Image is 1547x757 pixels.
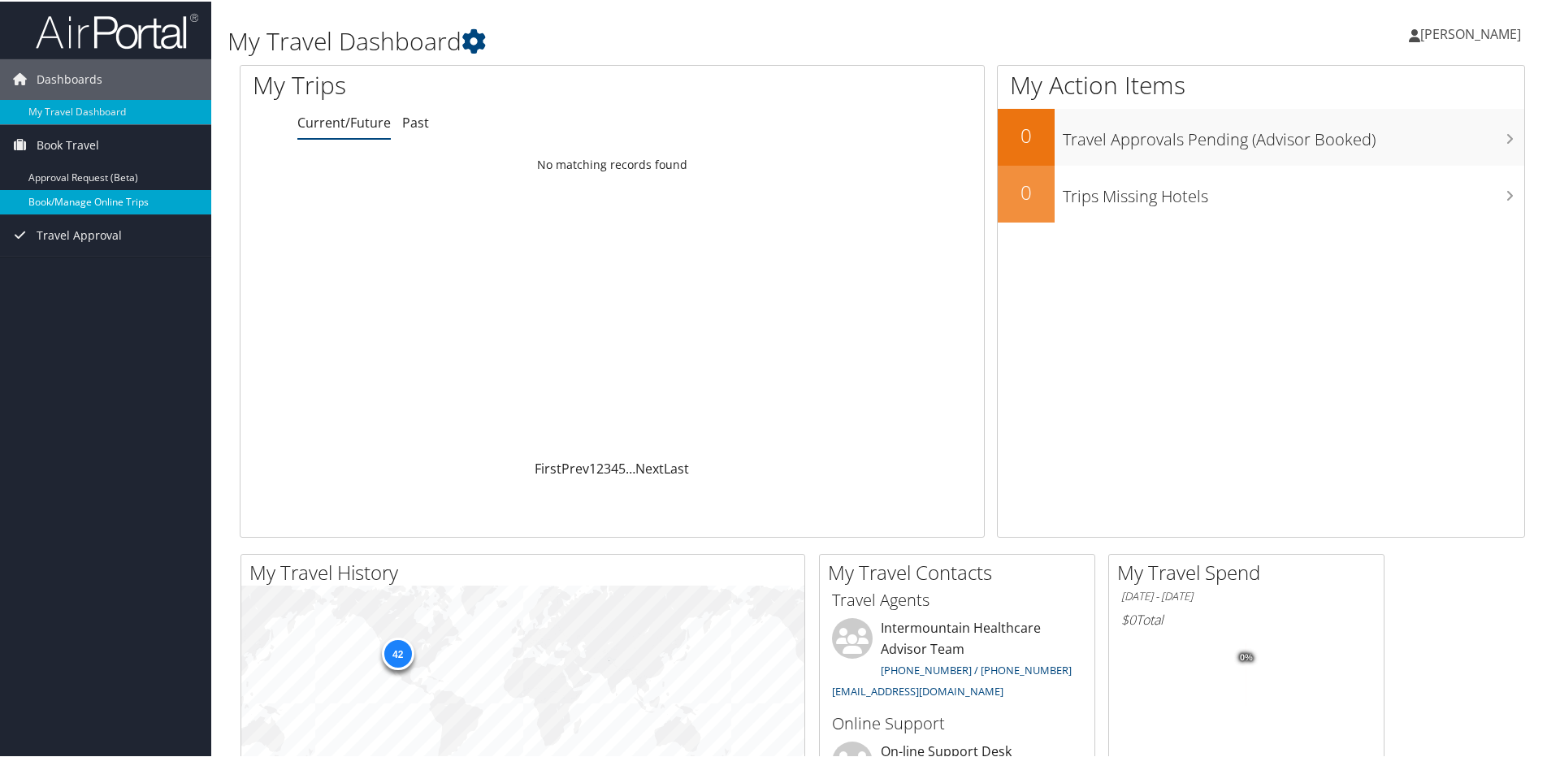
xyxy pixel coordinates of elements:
h1: My Action Items [998,67,1524,101]
h3: Travel Approvals Pending (Advisor Booked) [1063,119,1524,149]
span: … [626,458,635,476]
h3: Online Support [832,711,1082,733]
h1: My Travel Dashboard [227,23,1101,57]
h2: My Travel Spend [1117,557,1384,585]
h2: 0 [998,177,1055,205]
span: Dashboards [37,58,102,98]
h6: Total [1121,609,1371,627]
a: 0Trips Missing Hotels [998,164,1524,221]
a: 2 [596,458,604,476]
a: First [535,458,561,476]
img: airportal-logo.png [36,11,198,49]
li: Intermountain Healthcare Advisor Team [824,616,1090,703]
td: No matching records found [240,149,984,178]
a: Next [635,458,664,476]
a: 3 [604,458,611,476]
a: Last [664,458,689,476]
a: 5 [618,458,626,476]
span: $0 [1121,609,1136,627]
span: Book Travel [37,123,99,164]
h3: Trips Missing Hotels [1063,175,1524,206]
h1: My Trips [253,67,662,101]
a: 4 [611,458,618,476]
a: 1 [589,458,596,476]
a: 0Travel Approvals Pending (Advisor Booked) [998,107,1524,164]
span: [PERSON_NAME] [1420,24,1521,41]
h3: Travel Agents [832,587,1082,610]
h2: My Travel Contacts [828,557,1094,585]
a: Current/Future [297,112,391,130]
a: [PHONE_NUMBER] / [PHONE_NUMBER] [881,661,1072,676]
a: Past [402,112,429,130]
span: Travel Approval [37,214,122,254]
h6: [DATE] - [DATE] [1121,587,1371,603]
a: [EMAIL_ADDRESS][DOMAIN_NAME] [832,682,1003,697]
a: [PERSON_NAME] [1409,8,1537,57]
tspan: 0% [1240,651,1253,661]
h2: 0 [998,120,1055,148]
h2: My Travel History [249,557,804,585]
a: Prev [561,458,589,476]
div: 42 [381,636,414,668]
